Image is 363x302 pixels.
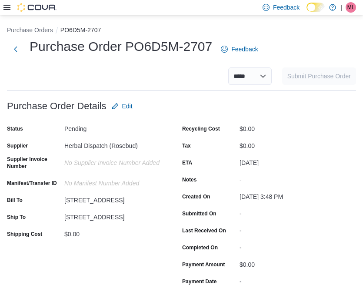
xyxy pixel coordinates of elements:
[64,156,181,166] div: No Supplier Invoice Number added
[306,3,325,12] input: Dark Mode
[182,142,191,149] label: Tax
[64,210,181,221] div: [STREET_ADDRESS]
[7,156,61,170] label: Supplier Invoice Number
[7,27,53,34] button: Purchase Orders
[240,122,356,132] div: $0.00
[346,2,356,13] div: Michelle Lim
[240,173,356,183] div: -
[240,241,356,251] div: -
[7,142,28,149] label: Supplier
[240,224,356,234] div: -
[273,3,300,12] span: Feedback
[231,45,258,54] span: Feedback
[182,261,225,268] label: Payment Amount
[340,2,342,13] p: |
[17,3,57,12] img: Cova
[7,231,42,238] label: Shipping Cost
[64,227,181,238] div: $0.00
[7,197,23,204] label: Bill To
[182,125,220,132] label: Recycling Cost
[7,180,57,187] label: Manifest/Transfer ID
[182,176,196,183] label: Notes
[182,159,192,166] label: ETA
[7,26,356,36] nav: An example of EuiBreadcrumbs
[64,193,181,204] div: [STREET_ADDRESS]
[240,139,356,149] div: $0.00
[182,278,216,285] label: Payment Date
[122,102,133,111] span: Edit
[240,207,356,217] div: -
[182,227,226,234] label: Last Received On
[7,214,26,221] label: Ship To
[240,190,356,200] div: [DATE] 3:48 PM
[182,193,210,200] label: Created On
[347,2,355,13] span: ML
[282,67,356,85] button: Submit Purchase Order
[240,156,356,166] div: [DATE]
[287,72,351,81] span: Submit Purchase Order
[7,125,23,132] label: Status
[7,101,107,111] h3: Purchase Order Details
[240,258,356,268] div: $0.00
[182,244,218,251] label: Completed On
[108,97,136,115] button: Edit
[64,176,181,187] div: No Manifest Number added
[60,27,101,34] button: PO6D5M-2707
[30,38,212,55] h1: Purchase Order PO6D5M-2707
[217,40,261,58] a: Feedback
[64,122,181,132] div: Pending
[7,40,24,58] button: Next
[182,210,216,217] label: Submitted On
[64,139,181,149] div: Herbal Dispatch (Rosebud)
[240,275,356,285] div: -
